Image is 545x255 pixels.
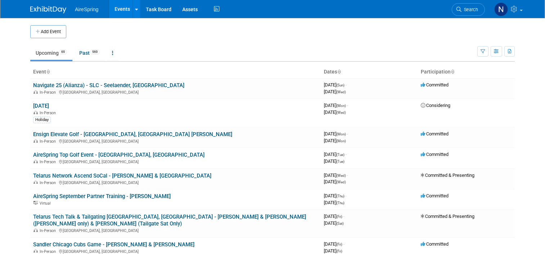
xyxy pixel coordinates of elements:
a: Sort by Event Name [46,69,50,75]
a: Ensign Elevate Golf - [GEOGRAPHIC_DATA], [GEOGRAPHIC_DATA] [PERSON_NAME] [33,131,232,138]
span: - [347,131,348,137]
span: [DATE] [324,220,344,226]
a: Search [452,3,485,16]
span: (Mon) [336,139,346,143]
a: Past969 [74,46,105,60]
span: - [347,103,348,108]
div: [GEOGRAPHIC_DATA], [GEOGRAPHIC_DATA] [33,158,318,164]
span: In-Person [40,139,58,144]
span: (Sat) [336,222,344,225]
th: Participation [418,66,515,78]
span: (Fri) [336,215,342,219]
div: [GEOGRAPHIC_DATA], [GEOGRAPHIC_DATA] [33,179,318,185]
span: (Fri) [336,242,342,246]
span: [DATE] [324,193,347,198]
span: [DATE] [324,214,344,219]
span: In-Person [40,228,58,233]
span: Search [461,7,478,12]
span: - [347,173,348,178]
div: [GEOGRAPHIC_DATA], [GEOGRAPHIC_DATA] [33,248,318,254]
span: [DATE] [324,82,347,88]
span: Considering [421,103,450,108]
img: In-Person Event [33,160,38,163]
button: Add Event [30,25,66,38]
img: In-Person Event [33,249,38,253]
span: (Thu) [336,201,344,205]
a: Sort by Start Date [337,69,341,75]
th: Dates [321,66,418,78]
span: [DATE] [324,131,348,137]
div: Holiday [33,117,51,123]
span: [DATE] [324,103,348,108]
img: In-Person Event [33,111,38,114]
img: Natalie Pyron [494,3,508,16]
div: [GEOGRAPHIC_DATA], [GEOGRAPHIC_DATA] [33,89,318,95]
span: Committed [421,193,448,198]
a: Telarus Network Ascend SoCal - [PERSON_NAME] & [GEOGRAPHIC_DATA] [33,173,211,179]
span: In-Person [40,249,58,254]
span: In-Person [40,111,58,115]
a: Sort by Participation Type [451,69,454,75]
span: [DATE] [324,179,346,184]
span: Committed [421,152,448,157]
img: ExhibitDay [30,6,66,13]
span: (Mon) [336,104,346,108]
span: Committed & Presenting [421,214,474,219]
a: Telarus Tech Talk & Tailgating [GEOGRAPHIC_DATA], [GEOGRAPHIC_DATA] - [PERSON_NAME] & [PERSON_NAM... [33,214,306,227]
span: [DATE] [324,173,348,178]
span: 969 [90,49,100,55]
span: (Fri) [336,249,342,253]
span: Committed [421,82,448,88]
span: [DATE] [324,248,342,254]
span: In-Person [40,180,58,185]
span: (Wed) [336,174,346,178]
a: Navigate 25 (Alianza) - SLC - Seelaender, [GEOGRAPHIC_DATA] [33,82,184,89]
div: [GEOGRAPHIC_DATA], [GEOGRAPHIC_DATA] [33,138,318,144]
span: Committed [421,131,448,137]
img: Virtual Event [33,201,38,205]
span: In-Person [40,160,58,164]
span: - [343,241,344,247]
span: (Thu) [336,194,344,198]
span: [DATE] [324,152,347,157]
img: In-Person Event [33,180,38,184]
a: Upcoming69 [30,46,72,60]
span: Committed [421,241,448,247]
img: In-Person Event [33,90,38,94]
span: [DATE] [324,138,346,143]
a: Sandler Chicago Cubs Game - [PERSON_NAME] & [PERSON_NAME] [33,241,195,248]
span: (Tue) [336,160,344,164]
span: [DATE] [324,158,344,164]
th: Event [30,66,321,78]
div: [GEOGRAPHIC_DATA], [GEOGRAPHIC_DATA] [33,227,318,233]
span: AireSpring [75,6,98,12]
span: (Wed) [336,90,346,94]
a: AireSpring Top Golf Event - [GEOGRAPHIC_DATA], [GEOGRAPHIC_DATA] [33,152,205,158]
span: - [343,214,344,219]
img: In-Person Event [33,228,38,232]
span: - [345,152,347,157]
span: In-Person [40,90,58,95]
img: In-Person Event [33,139,38,143]
span: [DATE] [324,241,344,247]
span: [DATE] [324,89,346,94]
span: (Mon) [336,132,346,136]
span: - [345,193,347,198]
span: Committed & Presenting [421,173,474,178]
a: AireSpring September Partner Training - [PERSON_NAME] [33,193,171,200]
span: [DATE] [324,200,344,205]
span: - [345,82,347,88]
span: Virtual [40,201,53,206]
span: [DATE] [324,109,346,115]
span: 69 [59,49,67,55]
span: (Wed) [336,111,346,115]
a: [DATE] [33,103,49,109]
span: (Sun) [336,83,344,87]
span: (Tue) [336,153,344,157]
span: (Wed) [336,180,346,184]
